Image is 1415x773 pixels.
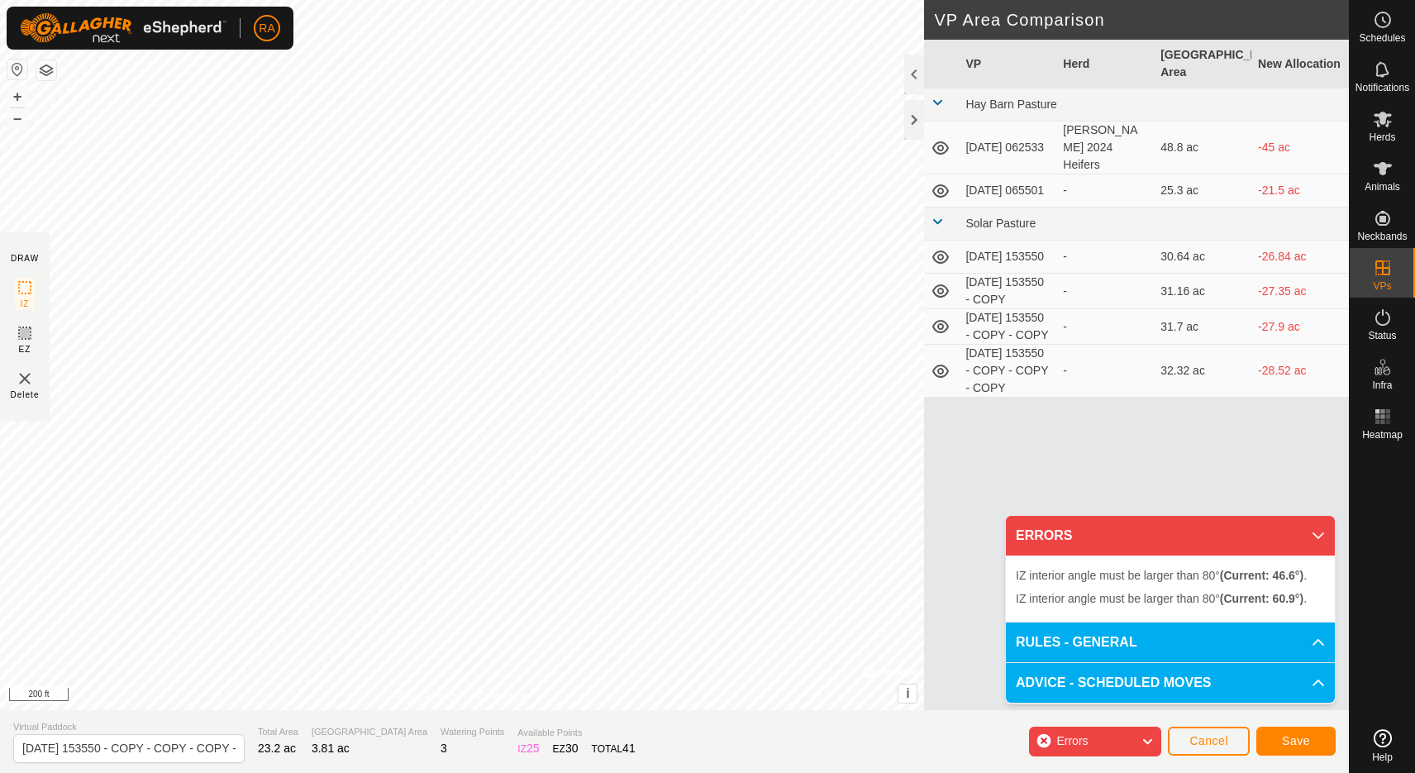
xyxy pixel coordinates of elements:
[592,740,636,757] div: TOTAL
[15,369,35,389] img: VP
[1359,33,1405,43] span: Schedules
[898,685,917,703] button: i
[20,13,226,43] img: Gallagher Logo
[1016,592,1307,605] span: IZ interior angle must be larger than 80° .
[1056,734,1088,747] span: Errors
[1355,83,1409,93] span: Notifications
[1154,345,1251,398] td: 32.32 ac
[1256,727,1336,756] button: Save
[959,309,1056,345] td: [DATE] 153550 - COPY - COPY
[1006,556,1335,622] p-accordion-content: ERRORS
[1168,727,1250,756] button: Cancel
[1063,182,1147,199] div: -
[1063,318,1147,336] div: -
[517,726,635,740] span: Available Points
[259,20,274,37] span: RA
[312,742,350,755] span: 3.81 ac
[13,720,245,734] span: Virtual Paddock
[1373,281,1391,291] span: VPs
[1063,362,1147,379] div: -
[553,740,579,757] div: EZ
[1251,174,1349,208] td: -21.5 ac
[11,252,39,265] div: DRAW
[11,389,40,401] span: Delete
[397,689,459,704] a: Privacy Policy
[959,122,1056,174] td: [DATE] 062533
[7,108,27,128] button: –
[1016,673,1211,693] span: ADVICE - SCHEDULED MOVES
[1154,40,1251,88] th: [GEOGRAPHIC_DATA] Area
[1063,248,1147,265] div: -
[1154,309,1251,345] td: 31.7 ac
[1372,752,1393,762] span: Help
[959,345,1056,398] td: [DATE] 153550 - COPY - COPY - COPY
[1251,40,1349,88] th: New Allocation
[1189,734,1228,747] span: Cancel
[1154,122,1251,174] td: 48.8 ac
[965,217,1036,230] span: Solar Pasture
[1357,231,1407,241] span: Neckbands
[1362,430,1403,440] span: Heatmap
[565,742,579,755] span: 30
[1372,380,1392,390] span: Infra
[622,742,636,755] span: 41
[479,689,527,704] a: Contact Us
[1006,516,1335,556] p-accordion-header: ERRORS
[1016,569,1307,582] span: IZ interior angle must be larger than 80° .
[441,742,447,755] span: 3
[959,174,1056,208] td: [DATE] 065501
[1251,241,1349,274] td: -26.84 ac
[1369,132,1395,142] span: Herds
[7,60,27,79] button: Reset Map
[1063,283,1147,300] div: -
[441,725,504,739] span: Watering Points
[517,740,539,757] div: IZ
[1154,174,1251,208] td: 25.3 ac
[1016,526,1072,546] span: ERRORS
[7,87,27,107] button: +
[1006,623,1335,662] p-accordion-header: RULES - GENERAL
[1251,309,1349,345] td: -27.9 ac
[1006,663,1335,703] p-accordion-header: ADVICE - SCHEDULED MOVES
[258,742,296,755] span: 23.2 ac
[1251,274,1349,309] td: -27.35 ac
[19,343,31,355] span: EZ
[21,298,30,310] span: IZ
[1365,182,1400,192] span: Animals
[959,241,1056,274] td: [DATE] 153550
[312,725,427,739] span: [GEOGRAPHIC_DATA] Area
[36,60,56,80] button: Map Layers
[1063,122,1147,174] div: [PERSON_NAME] 2024 Heifers
[1154,274,1251,309] td: 31.16 ac
[1220,569,1303,582] b: (Current: 46.6°)
[258,725,298,739] span: Total Area
[526,742,540,755] span: 25
[1282,734,1310,747] span: Save
[906,686,909,700] span: i
[1350,723,1415,769] a: Help
[1251,122,1349,174] td: -45 ac
[934,10,1349,30] h2: VP Area Comparison
[1154,241,1251,274] td: 30.64 ac
[1251,345,1349,398] td: -28.52 ac
[1220,592,1303,605] b: (Current: 60.9°)
[965,98,1057,111] span: Hay Barn Pasture
[1016,632,1137,652] span: RULES - GENERAL
[1056,40,1154,88] th: Herd
[959,274,1056,309] td: [DATE] 153550 - COPY
[959,40,1056,88] th: VP
[1368,331,1396,341] span: Status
